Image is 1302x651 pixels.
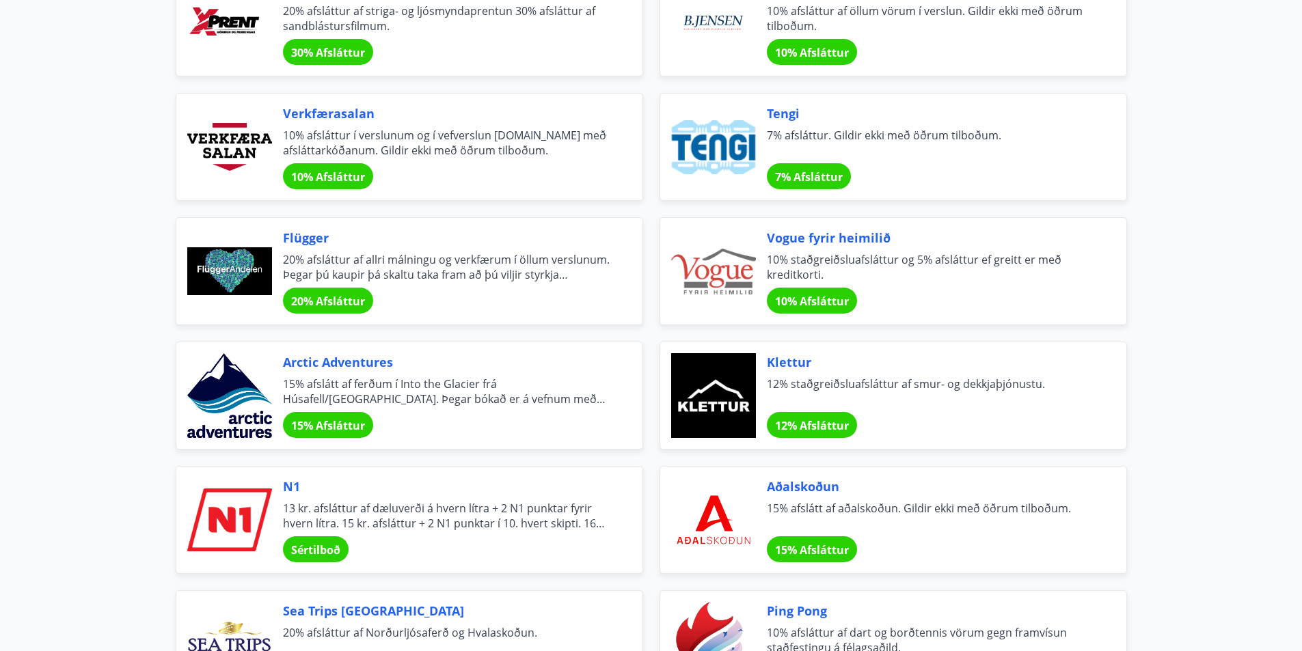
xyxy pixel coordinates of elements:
[767,477,1094,495] span: Aðalskoðun
[283,501,610,531] span: 13 kr. afsláttur af dæluverði á hvern lítra + 2 N1 punktar fyrir hvern lítra. 15 kr. afsláttur + ...
[291,294,365,309] span: 20% Afsláttur
[767,252,1094,282] span: 10% staðgreiðsluafsláttur og 5% afsláttur ef greitt er með kreditkorti.
[767,602,1094,620] span: Ping Pong
[767,105,1094,122] span: Tengi
[283,252,610,282] span: 20% afsláttur af allri málningu og verkfærum í öllum verslunum. Þegar þú kaupir þá skaltu taka fr...
[775,418,849,433] span: 12% Afsláttur
[767,3,1094,33] span: 10% afsláttur af öllum vörum í verslun. Gildir ekki með öðrum tilboðum.
[283,376,610,406] span: 15% afslátt af ferðum í Into the Glacier frá Húsafell/[GEOGRAPHIC_DATA]. Þegar bókað er á vefnum ...
[291,542,340,557] span: Sértilboð
[767,376,1094,406] span: 12% staðgreiðsluafsláttur af smur- og dekkjaþjónustu.
[775,542,849,557] span: 15% Afsláttur
[283,105,610,122] span: Verkfærasalan
[283,353,610,371] span: Arctic Adventures
[283,477,610,495] span: N1
[767,353,1094,371] span: Klettur
[767,128,1094,158] span: 7% afsláttur. Gildir ekki með öðrum tilboðum.
[775,294,849,309] span: 10% Afsláttur
[291,169,365,184] span: 10% Afsláttur
[283,3,610,33] span: 20% afsláttur af striga- og ljósmyndaprentun 30% afsláttur af sandblástursfilmum.
[283,128,610,158] span: 10% afsláttur í verslunum og í vefverslun [DOMAIN_NAME] með afsláttarkóðanum. Gildir ekki með öðr...
[291,45,365,60] span: 30% Afsláttur
[291,418,365,433] span: 15% Afsláttur
[283,602,610,620] span: Sea Trips [GEOGRAPHIC_DATA]
[775,45,849,60] span: 10% Afsláttur
[775,169,843,184] span: 7% Afsláttur
[283,229,610,247] span: Flügger
[767,501,1094,531] span: 15% afslátt af aðalskoðun. Gildir ekki með öðrum tilboðum.
[767,229,1094,247] span: Vogue fyrir heimilið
